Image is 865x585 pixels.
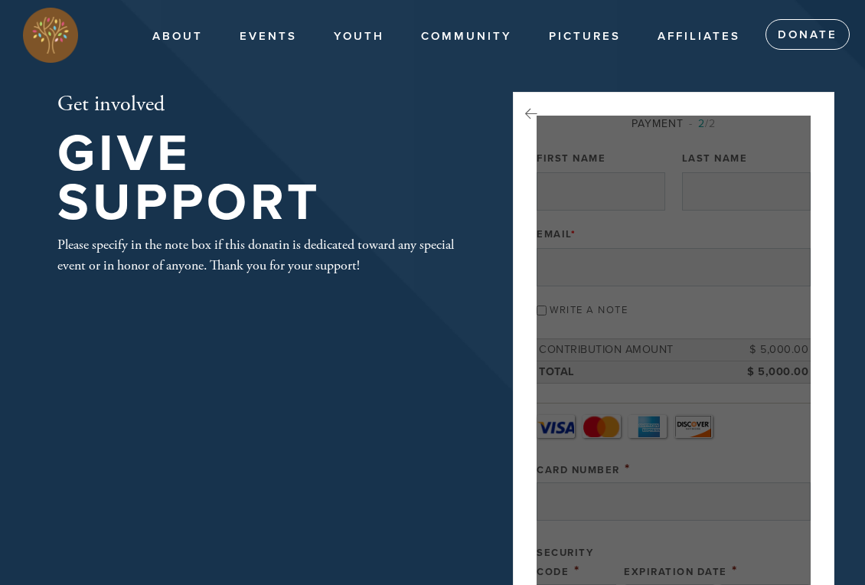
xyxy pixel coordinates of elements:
[228,22,308,51] a: Events
[57,92,463,118] h2: Get involved
[537,22,632,51] a: PICTURES
[765,19,850,50] a: Donate
[57,129,463,228] h1: Give Support
[646,22,752,51] a: Affiliates
[141,22,214,51] a: About
[322,22,396,51] a: Youth
[410,22,524,51] a: Community
[57,234,463,276] div: Please specify in the note box if this donatin is dedicated toward any special event or in honor ...
[23,8,78,63] img: Full%20Color%20Icon.png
